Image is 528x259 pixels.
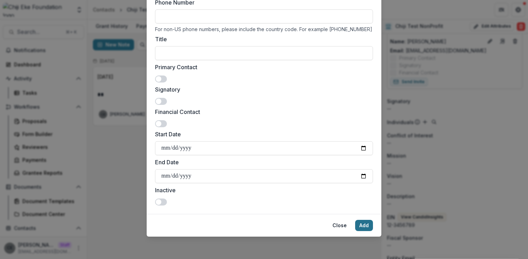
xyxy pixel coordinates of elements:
label: Primary Contact [155,63,369,71]
label: Financial Contact [155,108,369,116]
label: Inactive [155,186,369,194]
button: Close [328,220,351,231]
label: End Date [155,158,369,166]
div: For non-US phone numbers, please include the country code. For example [PHONE_NUMBER] [155,26,373,32]
label: Start Date [155,130,369,138]
label: Signatory [155,85,369,94]
label: Title [155,35,369,43]
button: Add [355,220,373,231]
